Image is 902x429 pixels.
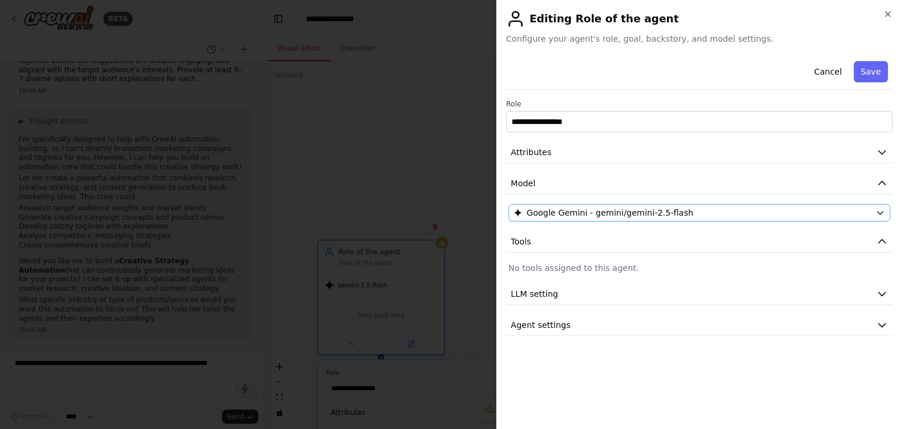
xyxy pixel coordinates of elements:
[506,314,893,336] button: Agent settings
[511,146,551,158] span: Attributes
[506,231,893,253] button: Tools
[506,9,893,28] h2: Editing Role of the agent
[527,207,694,219] span: Google Gemini - gemini/gemini-2.5-flash
[854,61,888,82] button: Save
[506,173,893,195] button: Model
[506,283,893,305] button: LLM setting
[509,204,890,222] button: Google Gemini - gemini/gemini-2.5-flash
[511,288,558,300] span: LLM setting
[506,142,893,163] button: Attributes
[807,61,849,82] button: Cancel
[511,319,571,331] span: Agent settings
[509,262,890,274] p: No tools assigned to this agent.
[511,236,531,247] span: Tools
[506,99,893,109] label: Role
[506,33,893,45] span: Configure your agent's role, goal, backstory, and model settings.
[511,177,536,189] span: Model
